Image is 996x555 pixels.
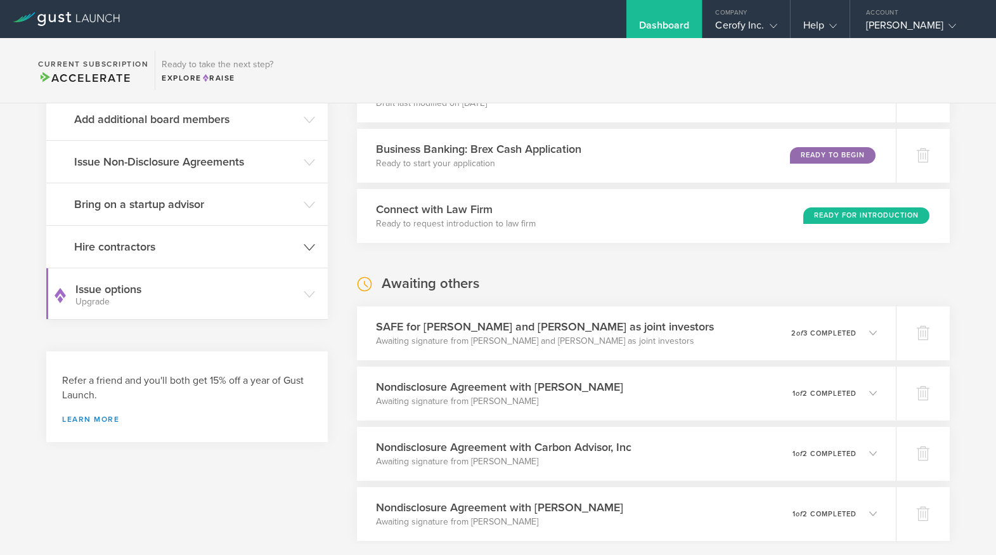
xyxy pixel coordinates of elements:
p: 1 2 completed [792,511,857,518]
h3: Add additional board members [74,111,297,127]
h3: Refer a friend and you'll both get 15% off a year of Gust Launch. [62,374,312,403]
h3: Issue options [75,281,297,306]
div: Business Banking: Brex Cash ApplicationReady to start your applicationReady to Begin [357,129,896,183]
div: Help [803,19,837,38]
h3: Business Banking: Brex Cash Application [376,141,581,157]
p: 2 3 completed [791,330,857,337]
em: of [796,510,803,518]
p: Draft last modified on [DATE] [376,97,508,110]
em: of [796,329,803,337]
div: Connect with Law FirmReady to request introduction to law firmReady for Introduction [357,189,950,243]
div: Ready to take the next step?ExploreRaise [155,51,280,90]
h3: SAFE for [PERSON_NAME] and [PERSON_NAME] as joint investors [376,318,714,335]
p: Awaiting signature from [PERSON_NAME] [376,455,631,468]
p: Ready to start your application [376,157,581,170]
h3: Nondisclosure Agreement with [PERSON_NAME] [376,379,623,395]
h2: Awaiting others [382,275,479,293]
a: Learn more [62,415,312,423]
h2: Current Subscription [38,60,148,68]
p: Awaiting signature from [PERSON_NAME] [376,516,623,528]
p: 1 2 completed [792,450,857,457]
h3: Issue Non-Disclosure Agreements [74,153,297,170]
h3: Ready to take the next step? [162,60,273,69]
h3: Bring on a startup advisor [74,196,297,212]
small: Upgrade [75,297,297,306]
div: Cerofy Inc. [715,19,777,38]
div: Explore [162,72,273,84]
div: [PERSON_NAME] [866,19,974,38]
div: Ready for Introduction [803,207,929,224]
iframe: Chat Widget [933,494,996,555]
p: Awaiting signature from [PERSON_NAME] and [PERSON_NAME] as joint investors [376,335,714,348]
span: Raise [202,74,235,82]
h3: Hire contractors [74,238,297,255]
h3: Connect with Law Firm [376,201,536,218]
em: of [796,450,803,458]
h3: Nondisclosure Agreement with [PERSON_NAME] [376,499,623,516]
div: Dashboard [639,19,690,38]
em: of [796,389,803,398]
span: Accelerate [38,71,131,85]
div: Ready to Begin [790,147,876,164]
p: Ready to request introduction to law firm [376,218,536,230]
h3: Nondisclosure Agreement with Carbon Advisor, Inc [376,439,631,455]
p: 1 2 completed [792,390,857,397]
p: Awaiting signature from [PERSON_NAME] [376,395,623,408]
